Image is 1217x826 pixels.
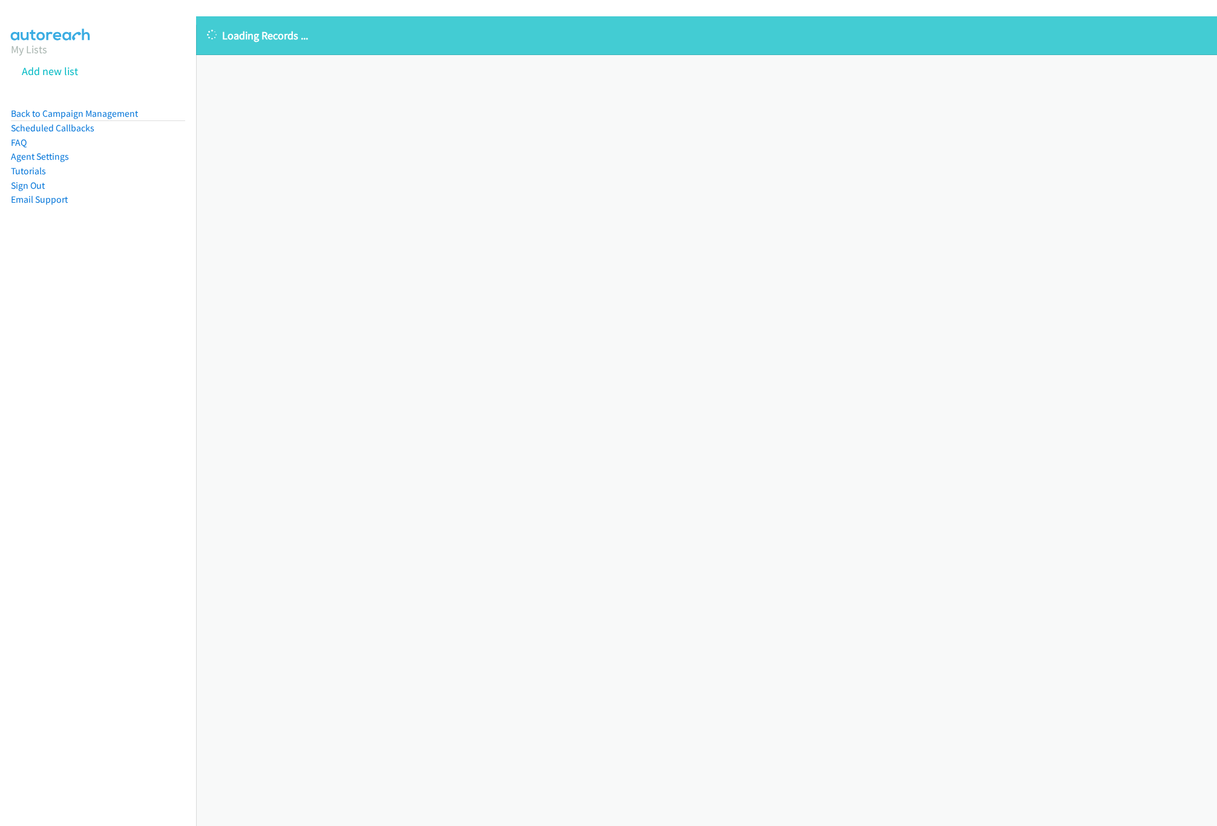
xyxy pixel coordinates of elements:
[11,137,27,148] a: FAQ
[11,42,47,56] a: My Lists
[11,151,69,162] a: Agent Settings
[11,108,138,119] a: Back to Campaign Management
[11,180,45,191] a: Sign Out
[207,27,1206,44] p: Loading Records ...
[22,64,78,78] a: Add new list
[11,122,94,134] a: Scheduled Callbacks
[11,194,68,205] a: Email Support
[11,165,46,177] a: Tutorials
